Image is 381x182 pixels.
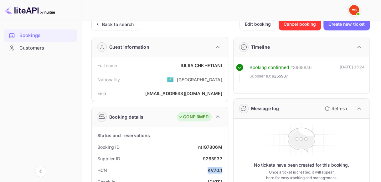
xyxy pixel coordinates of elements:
div: HCN [97,167,107,174]
div: Back to search [102,21,134,28]
span: United States [167,74,174,85]
a: Customers [4,42,77,54]
div: Status and reservations [97,132,150,139]
div: ntiG7806M [198,144,222,150]
div: IULIIA CHKHETIANI [181,62,222,69]
div: Message log [251,105,279,112]
button: Cancel booking [279,18,321,30]
img: Yandex Support [349,5,359,15]
div: [DATE] 15:24 [340,64,364,82]
div: Guest information [109,44,149,50]
span: Supplier ID: [250,73,271,79]
div: Booking details [109,114,143,120]
button: Collapse navigation [35,166,46,177]
button: Create new ticket [323,18,370,30]
img: LiteAPI logo [5,5,55,15]
div: CONFIRMED [178,114,208,120]
div: Booking confirmed [250,64,289,71]
div: [GEOGRAPHIC_DATA] [177,76,222,83]
button: Refresh [321,104,349,114]
button: Edit booking [239,18,276,30]
div: # 3968846 [290,64,311,71]
div: KV70.1 [208,167,222,174]
div: 9265937 [203,155,222,162]
div: Customers [19,45,74,52]
div: Email [97,90,108,97]
div: Bookings [19,32,74,39]
div: Nationality [97,76,120,83]
p: Refresh [332,105,347,112]
div: Booking ID [97,144,120,150]
a: Bookings [4,29,77,41]
div: Bookings [4,29,77,42]
p: Once a ticket is created, it will appear here for easy tracking and management. [265,169,337,181]
div: Supplier ID [97,155,120,162]
span: 9265937 [272,73,288,79]
p: No tickets have been created for this booking. [254,162,349,168]
div: Full name [97,62,117,69]
div: Timeline [251,44,270,50]
div: [EMAIL_ADDRESS][DOMAIN_NAME] [145,90,222,97]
